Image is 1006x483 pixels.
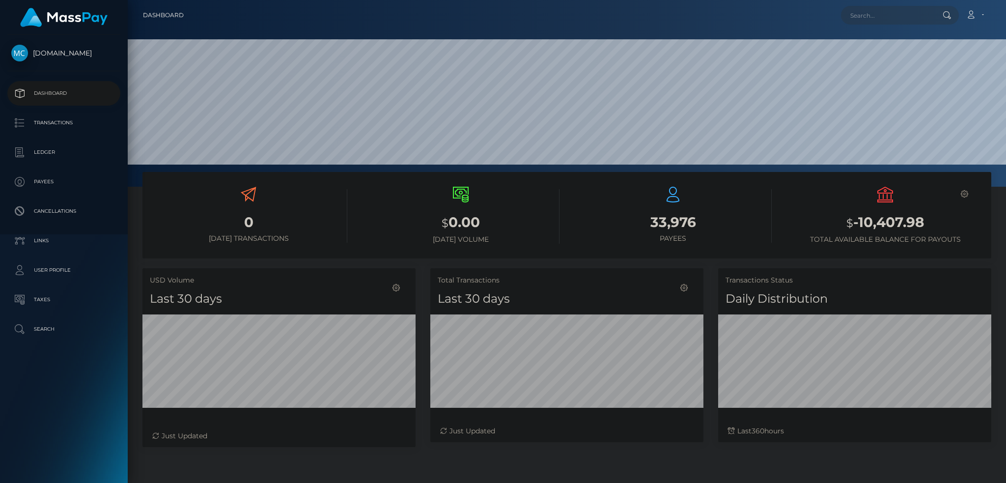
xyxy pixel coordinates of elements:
[726,290,984,308] h4: Daily Distribution
[11,45,28,61] img: McLuck.com
[7,49,120,57] span: [DOMAIN_NAME]
[11,233,116,248] p: Links
[7,258,120,283] a: User Profile
[438,290,696,308] h4: Last 30 days
[574,234,772,243] h6: Payees
[7,287,120,312] a: Taxes
[786,213,984,233] h3: -10,407.98
[7,199,120,224] a: Cancellations
[7,81,120,106] a: Dashboard
[574,213,772,232] h3: 33,976
[7,111,120,135] a: Transactions
[752,426,764,435] span: 360
[846,216,853,230] small: $
[143,5,184,26] a: Dashboard
[841,6,933,25] input: Search...
[11,322,116,337] p: Search
[7,317,120,341] a: Search
[150,290,408,308] h4: Last 30 days
[11,204,116,219] p: Cancellations
[11,115,116,130] p: Transactions
[11,292,116,307] p: Taxes
[20,8,108,27] img: MassPay Logo
[150,213,347,232] h3: 0
[362,235,559,244] h6: [DATE] Volume
[11,263,116,278] p: User Profile
[7,170,120,194] a: Payees
[726,276,984,285] h5: Transactions Status
[150,276,408,285] h5: USD Volume
[7,140,120,165] a: Ledger
[438,276,696,285] h5: Total Transactions
[362,213,559,233] h3: 0.00
[150,234,347,243] h6: [DATE] Transactions
[11,86,116,101] p: Dashboard
[152,431,406,441] div: Just Updated
[786,235,984,244] h6: Total Available Balance for Payouts
[11,145,116,160] p: Ledger
[442,216,448,230] small: $
[7,228,120,253] a: Links
[440,426,694,436] div: Just Updated
[728,426,981,436] div: Last hours
[11,174,116,189] p: Payees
